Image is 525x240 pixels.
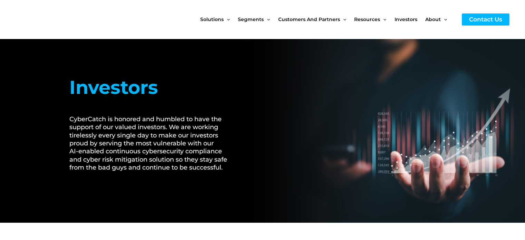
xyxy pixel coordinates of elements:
[224,5,230,34] span: Menu Toggle
[200,5,455,34] nav: Site Navigation: New Main Menu
[395,5,425,34] a: Investors
[462,13,509,26] a: Contact Us
[264,5,270,34] span: Menu Toggle
[69,115,235,172] h2: CyberCatch is honored and humbled to have the support of our valued investors. We are working tir...
[354,5,380,34] span: Resources
[238,5,264,34] span: Segments
[278,5,340,34] span: Customers and Partners
[69,74,235,102] h1: Investors
[425,5,441,34] span: About
[380,5,386,34] span: Menu Toggle
[340,5,346,34] span: Menu Toggle
[200,5,224,34] span: Solutions
[12,5,95,34] img: CyberCatch
[441,5,447,34] span: Menu Toggle
[395,5,417,34] span: Investors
